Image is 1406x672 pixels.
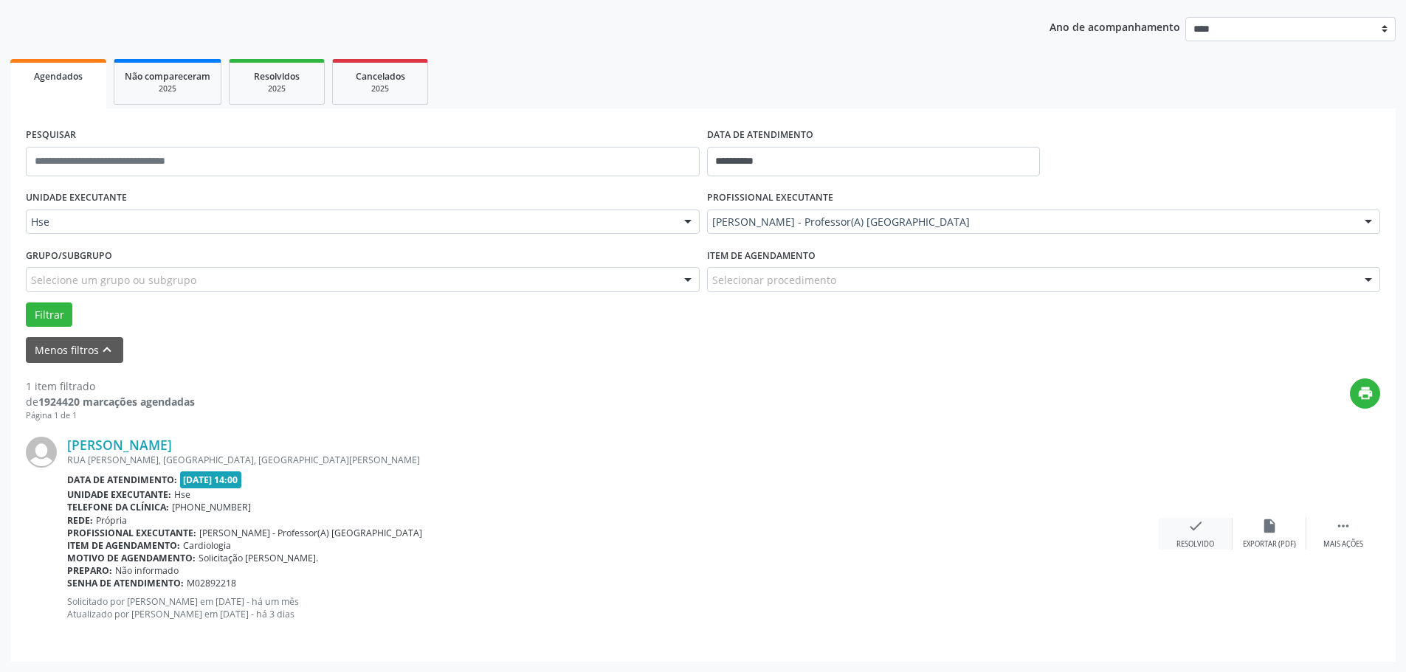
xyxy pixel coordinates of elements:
b: Item de agendamento: [67,539,180,552]
i: print [1357,385,1374,401]
label: UNIDADE EXECUTANTE [26,187,127,209]
span: Não informado [115,564,179,577]
span: Agendados [34,70,83,83]
div: 2025 [125,83,210,94]
img: img [26,437,57,468]
div: de [26,394,195,409]
div: Página 1 de 1 [26,409,195,422]
span: Selecionar procedimento [712,272,836,288]
span: Não compareceram [125,70,210,83]
i: insert_drive_file [1261,518,1278,534]
span: Hse [31,215,669,229]
b: Data de atendimento: [67,474,177,486]
i:  [1335,518,1351,534]
span: [PERSON_NAME] - Professor(A) [GEOGRAPHIC_DATA] [712,215,1351,229]
div: Exportar (PDF) [1243,539,1296,550]
b: Unidade executante: [67,488,171,501]
label: Grupo/Subgrupo [26,244,112,267]
div: 2025 [343,83,417,94]
span: Hse [174,488,190,501]
b: Motivo de agendamento: [67,552,196,564]
span: Cancelados [356,70,405,83]
div: 1 item filtrado [26,378,195,394]
b: Preparo: [67,564,112,577]
div: Resolvido [1176,539,1214,550]
span: Cardiologia [183,539,231,552]
div: 2025 [240,83,314,94]
b: Profissional executante: [67,527,196,539]
span: [PHONE_NUMBER] [172,501,251,513]
span: Selecione um grupo ou subgrupo [31,272,196,288]
label: PESQUISAR [26,124,76,147]
i: keyboard_arrow_up [99,342,115,358]
b: Telefone da clínica: [67,501,169,513]
button: Menos filtroskeyboard_arrow_up [26,337,123,363]
button: print [1350,378,1380,409]
p: Solicitado por [PERSON_NAME] em [DATE] - há um mês Atualizado por [PERSON_NAME] em [DATE] - há 3 ... [67,595,1159,620]
div: RUA [PERSON_NAME], [GEOGRAPHIC_DATA], [GEOGRAPHIC_DATA][PERSON_NAME] [67,454,1159,466]
button: Filtrar [26,302,72,328]
i: check [1188,518,1204,534]
span: M02892218 [187,577,236,589]
label: DATA DE ATENDIMENTO [707,124,813,147]
span: Resolvidos [254,70,300,83]
span: Própria [96,514,127,527]
strong: 1924420 marcações agendadas [38,395,195,409]
a: [PERSON_NAME] [67,437,172,453]
span: Solicitação [PERSON_NAME]. [199,552,318,564]
p: Ano de acompanhamento [1050,17,1180,35]
b: Senha de atendimento: [67,577,184,589]
span: [DATE] 14:00 [180,471,242,488]
b: Rede: [67,514,93,527]
label: PROFISSIONAL EXECUTANTE [707,187,833,209]
span: [PERSON_NAME] - Professor(A) [GEOGRAPHIC_DATA] [199,527,422,539]
div: Mais ações [1323,539,1363,550]
label: Item de agendamento [707,244,816,267]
